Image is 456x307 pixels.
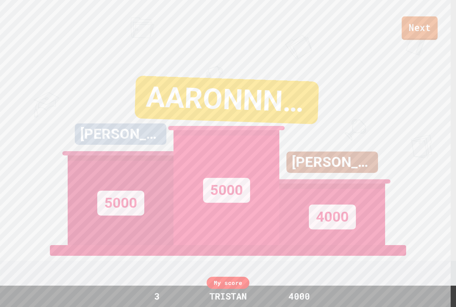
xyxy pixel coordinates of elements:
div: 5000 [97,191,144,216]
div: [PERSON_NAME] [75,123,166,145]
div: 5000 [203,178,250,203]
div: My score [207,277,249,289]
div: 4000 [309,205,356,229]
div: [PERSON_NAME] [286,152,378,173]
a: Next [402,16,438,40]
div: 3 [130,290,183,303]
div: 4000 [273,290,326,303]
div: AARONNNNNNNNNNN [135,76,319,125]
div: TRISTAN [202,290,254,303]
